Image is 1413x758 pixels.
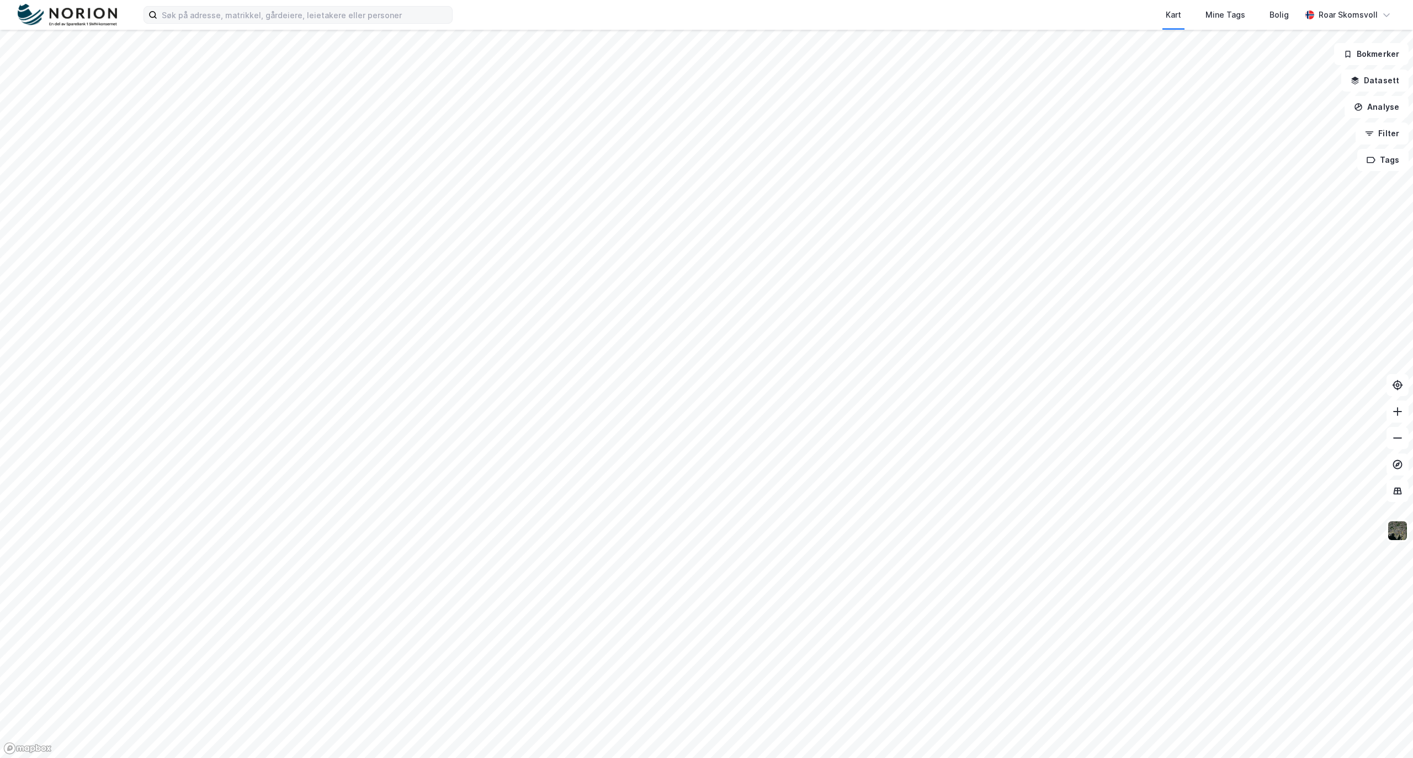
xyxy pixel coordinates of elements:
div: Kart [1166,8,1181,22]
div: Mine Tags [1205,8,1245,22]
div: Roar Skomsvoll [1319,8,1378,22]
div: Bolig [1269,8,1289,22]
iframe: Chat Widget [1358,705,1413,758]
input: Søk på adresse, matrikkel, gårdeiere, leietakere eller personer [157,7,452,23]
img: norion-logo.80e7a08dc31c2e691866.png [18,4,117,26]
